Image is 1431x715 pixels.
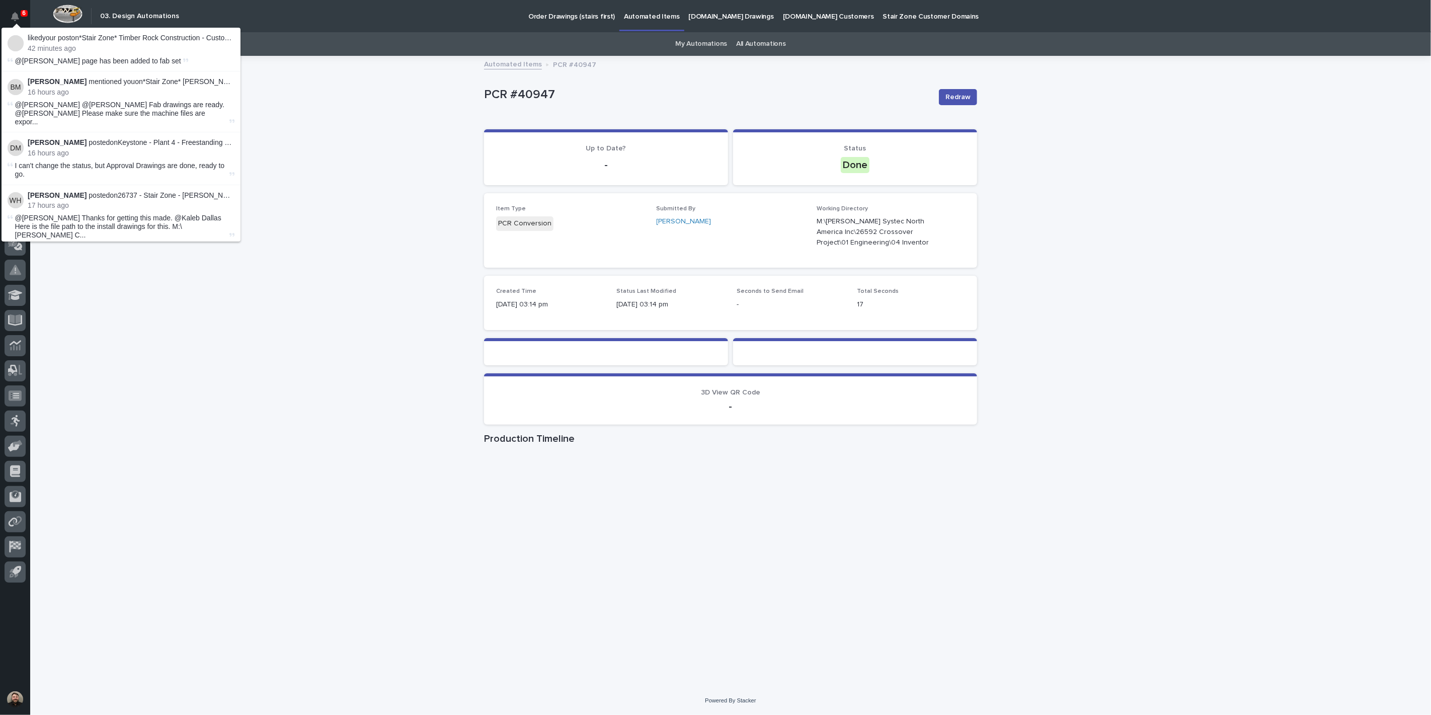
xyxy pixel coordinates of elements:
span: Status [844,145,866,152]
span: I can't change the status, but Approval Drawings are done, ready to go. [15,162,225,178]
span: @[PERSON_NAME] page has been added to fab set [15,57,181,65]
span: Working Directory [817,206,868,212]
span: Total Seconds [857,288,899,294]
p: 16 hours ago [28,149,234,157]
span: @[PERSON_NAME] @[PERSON_NAME] Fab drawings are ready. @[PERSON_NAME] Please make sure the machine... [15,101,227,126]
img: Wynne Hochstetler [8,192,24,208]
p: PCR #40947 [484,88,931,102]
p: - [496,401,965,413]
p: 17 [857,299,965,310]
p: - [496,159,716,171]
p: - [737,299,845,310]
img: Workspace Logo [53,5,83,23]
a: [PERSON_NAME] [657,216,711,227]
p: [DATE] 03:14 pm [616,299,725,310]
span: Seconds to Send Email [737,288,804,294]
p: M:\[PERSON_NAME] Systec North America Inc\26592 Crossover Project\01 Engineering\04 Inventor [817,216,941,248]
a: Automated Items [484,58,542,69]
a: All Automations [736,32,785,56]
a: My Automations [675,32,727,56]
p: [DATE] 03:14 pm [496,299,604,310]
p: 17 hours ago [28,201,234,210]
span: Up to Date? [586,145,626,152]
h1: Production Timeline [484,433,977,445]
p: 6 [22,10,26,17]
img: Ben Miller [8,79,24,95]
span: 3D View QR Code [701,389,760,396]
p: 42 minutes ago [28,44,234,53]
span: Redraw [945,92,971,102]
span: Created Time [496,288,536,294]
div: Notifications6 [13,12,26,28]
div: PCR Conversion [496,216,553,231]
span: Item Type [496,206,526,212]
span: Submitted By [657,206,696,212]
p: liked your post on *Stair Zone* Timber Rock Construction - Custom Stair : [28,34,234,42]
p: PCR #40947 [553,58,596,69]
h2: 03. Design Automations [100,12,179,21]
p: posted on 26737 - Stair Zone - [PERSON_NAME] Construction - Straight Stair : [28,191,234,200]
a: Powered By Stacker [705,697,756,703]
p: mentioned you on *Stair Zone* [PERSON_NAME] - ID Logistics Warehousing LLC - Crossover Project : [28,77,234,86]
button: users-avatar [5,689,26,710]
p: posted on Keystone - Plant 4 - Freestanding Monorail Structure : [28,138,234,147]
button: Notifications [5,6,26,27]
span: Status Last Modified [616,288,676,294]
strong: [PERSON_NAME] [28,77,87,86]
button: Redraw [939,89,977,105]
p: 16 hours ago [28,88,234,97]
strong: [PERSON_NAME] [28,191,87,199]
span: @[PERSON_NAME] Thanks for getting this made. @Kaleb Dallas Here is the file path to the install d... [15,214,227,239]
strong: [PERSON_NAME] [28,138,87,146]
img: Darren Miller [8,140,24,156]
div: Done [841,157,869,173]
iframe: Production Timeline [484,449,977,600]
